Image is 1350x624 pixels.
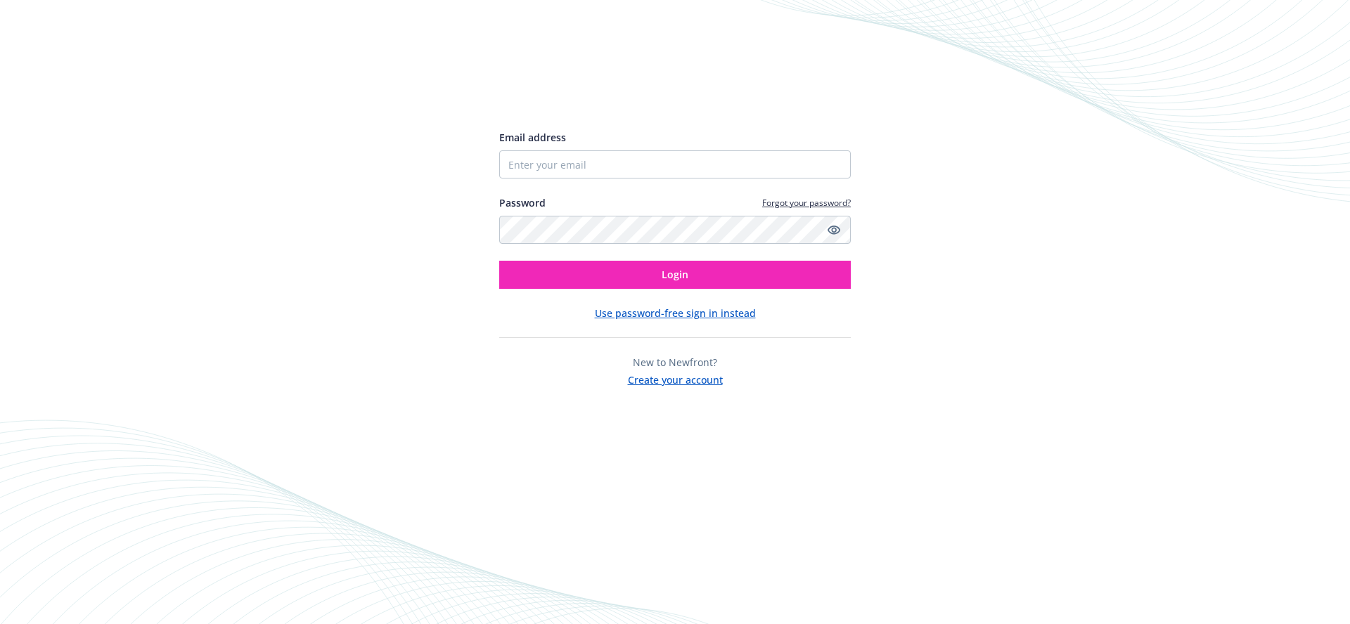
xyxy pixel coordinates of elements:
a: Forgot your password? [762,197,851,209]
button: Create your account [628,370,723,387]
button: Use password-free sign in instead [595,306,756,320]
span: Email address [499,131,566,144]
span: New to Newfront? [633,356,717,369]
span: Login [662,268,688,281]
img: Newfront logo [499,79,632,104]
a: Show password [825,221,842,238]
input: Enter your password [499,216,851,244]
button: Login [499,261,851,289]
input: Enter your email [499,150,851,178]
label: Password [499,195,546,210]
